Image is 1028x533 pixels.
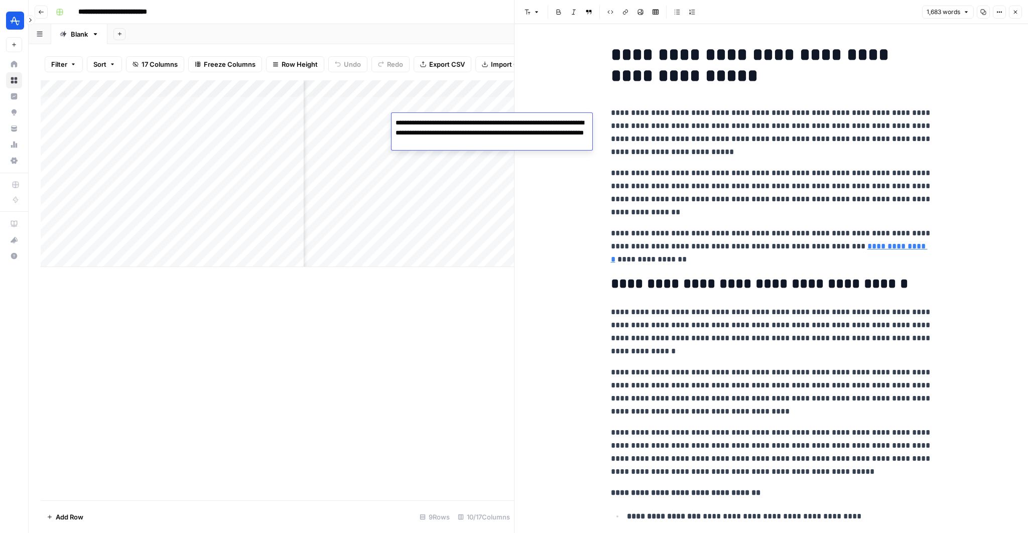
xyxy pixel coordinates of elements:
[454,509,514,525] div: 10/17 Columns
[56,512,83,522] span: Add Row
[51,59,67,69] span: Filter
[6,72,22,88] a: Browse
[6,8,22,33] button: Workspace: Amplitude
[142,59,178,69] span: 17 Columns
[922,6,974,19] button: 1,683 words
[927,8,960,17] span: 1,683 words
[87,56,122,72] button: Sort
[282,59,318,69] span: Row Height
[6,104,22,120] a: Opportunities
[414,56,471,72] button: Export CSV
[371,56,410,72] button: Redo
[344,59,361,69] span: Undo
[126,56,184,72] button: 17 Columns
[387,59,403,69] span: Redo
[491,59,527,69] span: Import CSV
[71,29,88,39] div: Blank
[6,137,22,153] a: Usage
[416,509,454,525] div: 9 Rows
[6,120,22,137] a: Your Data
[6,232,22,248] button: What's new?
[6,88,22,104] a: Insights
[204,59,255,69] span: Freeze Columns
[188,56,262,72] button: Freeze Columns
[6,248,22,264] button: Help + Support
[475,56,534,72] button: Import CSV
[6,56,22,72] a: Home
[51,24,107,44] a: Blank
[41,509,89,525] button: Add Row
[93,59,106,69] span: Sort
[266,56,324,72] button: Row Height
[7,232,22,247] div: What's new?
[6,216,22,232] a: AirOps Academy
[6,12,24,30] img: Amplitude Logo
[45,56,83,72] button: Filter
[6,153,22,169] a: Settings
[328,56,367,72] button: Undo
[429,59,465,69] span: Export CSV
